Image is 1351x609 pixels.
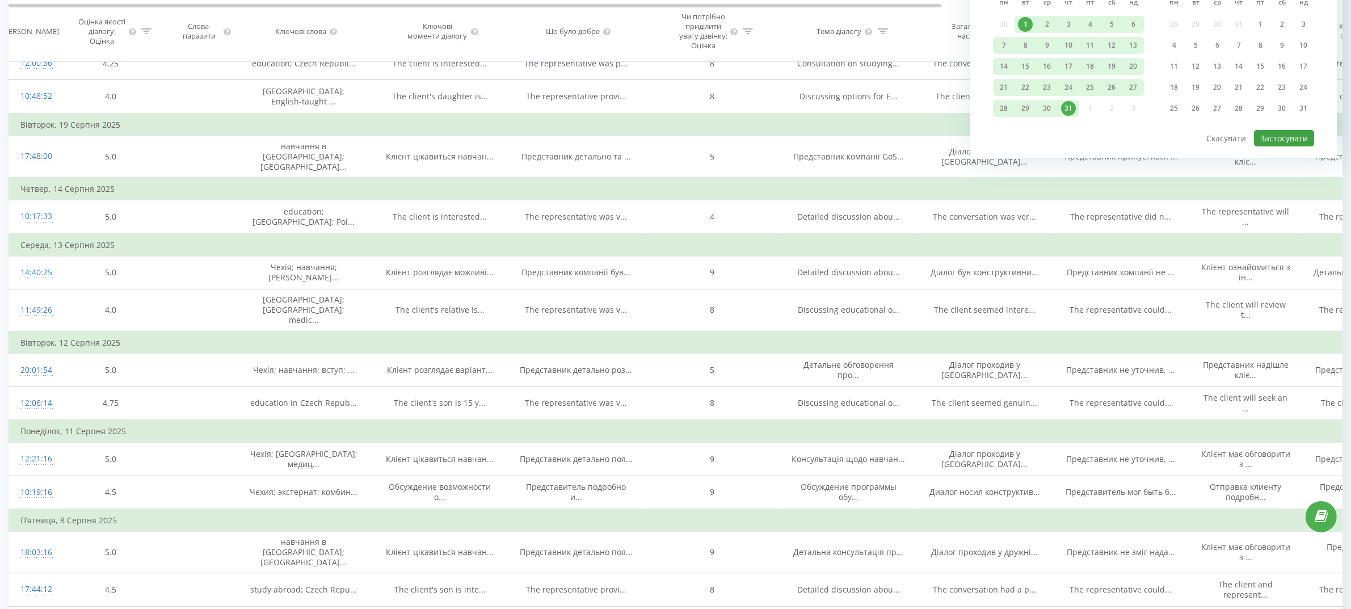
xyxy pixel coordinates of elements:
div: пт 22 серп 2025 р. [1249,79,1271,96]
span: Клієнт розглядає можливі... [386,267,494,278]
td: 8 [645,387,781,420]
span: The representative provi... [526,584,626,595]
div: 3 [1296,17,1311,32]
td: 4.5 [54,573,168,606]
span: Представитель подробно и... [527,481,626,502]
td: 5 [645,354,781,387]
div: 5 [1104,17,1119,32]
span: The client's daughter is... [392,91,488,102]
div: 8 [1253,38,1268,53]
span: The representative was v... [525,304,628,315]
div: сб 9 серп 2025 р. [1271,37,1293,54]
div: 20 [1126,59,1140,74]
div: ср 23 лип 2025 р. [1036,79,1058,96]
div: вт 12 серп 2025 р. [1185,58,1206,75]
div: нд 17 серп 2025 р. [1293,58,1314,75]
div: Ключові моменти діалогу [407,22,469,41]
div: сб 19 лип 2025 р. [1101,58,1122,75]
div: 17 [1296,59,1311,74]
div: 2 [1274,17,1289,32]
span: The client's son is inte... [394,584,486,595]
div: ср 16 лип 2025 р. [1036,58,1058,75]
td: 8 [645,573,781,606]
span: Представник компанії не ... [1067,267,1175,278]
div: 1 [1253,17,1268,32]
div: Чи потрібно приділити увагу дзвінку: Оцінка [679,12,728,51]
div: 31 [1296,101,1311,116]
span: Представник детально поя... [520,453,633,464]
td: 4.5 [54,476,168,509]
td: 5.0 [54,200,168,234]
span: The representative was v... [525,397,628,408]
div: 28 [1231,101,1246,116]
span: education in Czech Repub... [251,397,357,408]
div: Слова-паразити [178,22,221,41]
div: чт 28 серп 2025 р. [1228,100,1249,117]
div: сб 12 лип 2025 р. [1101,37,1122,54]
div: 22 [1253,80,1268,95]
div: нд 3 серп 2025 р. [1293,16,1314,33]
div: 2 [1039,17,1054,32]
span: Discussing educational o... [798,397,899,408]
div: вт 22 лип 2025 р. [1015,79,1036,96]
td: 5.0 [54,136,168,178]
span: Діалог проходив у [GEOGRAPHIC_DATA]... [942,359,1028,380]
span: Отправка клиенту подробн... [1210,481,1282,502]
div: 27 [1126,80,1140,95]
span: education; [GEOGRAPHIC_DATA]; Pol... [253,206,355,227]
div: ср 13 серп 2025 р. [1206,58,1228,75]
span: The representative was v... [525,211,628,222]
span: The client seemed intere... [934,304,1036,315]
span: Чехія; [GEOGRAPHIC_DATA]; медиц... [250,448,357,469]
td: 5 [645,136,781,178]
span: Обсуждение возможности о... [389,481,491,502]
td: 8 [645,47,781,80]
span: The representative provi... [526,91,626,102]
span: The representative did n... [1071,211,1172,222]
span: education; Czech Republi... [252,58,356,69]
span: Представник детально поя... [520,547,633,557]
div: 5 [1188,38,1203,53]
div: пт 29 серп 2025 р. [1249,100,1271,117]
span: Обсуждение программы обу... [801,481,897,502]
div: Оцінка якості діалогу: Оцінка [78,16,127,45]
div: 17:48:00 [20,145,43,167]
div: чт 17 лип 2025 р. [1058,58,1079,75]
div: нд 24 серп 2025 р. [1293,79,1314,96]
div: 7 [1231,38,1246,53]
div: ср 20 серп 2025 р. [1206,79,1228,96]
div: вт 15 лип 2025 р. [1015,58,1036,75]
div: чт 10 лип 2025 р. [1058,37,1079,54]
div: 24 [1296,80,1311,95]
td: 8 [645,289,781,331]
div: 6 [1210,38,1224,53]
div: пт 4 лип 2025 р. [1079,16,1101,33]
button: Застосувати [1254,130,1314,146]
div: Ключові слова [275,26,326,36]
button: Скасувати [1200,130,1252,146]
div: 11 [1167,59,1181,74]
td: 9 [645,476,781,509]
span: Detailed discussion abou... [797,584,900,595]
td: 8 [645,80,781,114]
div: 30 [1274,101,1289,116]
div: пт 11 лип 2025 р. [1079,37,1101,54]
td: 5.0 [54,354,168,387]
div: чт 21 серп 2025 р. [1228,79,1249,96]
div: сб 23 серп 2025 р. [1271,79,1293,96]
div: 13 [1210,59,1224,74]
div: пт 18 лип 2025 р. [1079,58,1101,75]
span: Представник компанії був... [522,267,631,278]
span: The client seemed genuin... [932,397,1038,408]
span: Представник припустився ... [1064,151,1177,162]
div: 25 [1167,101,1181,116]
div: 18:03:16 [20,541,43,564]
div: [PERSON_NAME] [2,26,59,36]
div: 29 [1253,101,1268,116]
span: Чехия; экстернат; комбин... [250,486,358,497]
td: 5.0 [54,531,168,573]
div: 21 [1231,80,1246,95]
div: 12 [1104,38,1119,53]
div: 8 [1018,38,1033,53]
span: Клієнт розглядає варіант... [388,364,493,375]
